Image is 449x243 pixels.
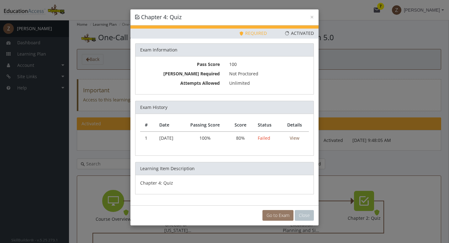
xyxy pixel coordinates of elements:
td: 1 [140,132,155,144]
th: Status [253,119,280,132]
span: 100% [199,135,211,141]
div: Learning Item Description [135,162,314,175]
th: Details [280,119,309,132]
strong: [PERSON_NAME] Required [163,71,220,77]
span: Activated [285,30,314,36]
p: Unlimited [229,80,309,86]
th: Passing Score [182,119,228,132]
p: 100 [229,61,309,67]
span: Required [239,30,267,36]
p: Not Proctored [229,71,309,77]
span: Exam History [140,104,167,110]
td: [DATE] [155,132,182,144]
strong: Pass Score [197,61,220,67]
th: Score [228,119,253,132]
span: Exam Information [140,47,177,53]
span: Chapter 4: Quiz [141,13,182,21]
button: Close [295,210,314,221]
th: Date [155,119,182,132]
strong: Attempts Allowed [180,80,220,86]
a: View [290,135,299,141]
a: Go to Exam [262,210,293,221]
td: Failed [253,132,280,144]
th: # [140,119,155,132]
span: 80% [236,135,245,141]
p: Chapter 4: Quiz [140,180,309,186]
button: × [310,14,314,20]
